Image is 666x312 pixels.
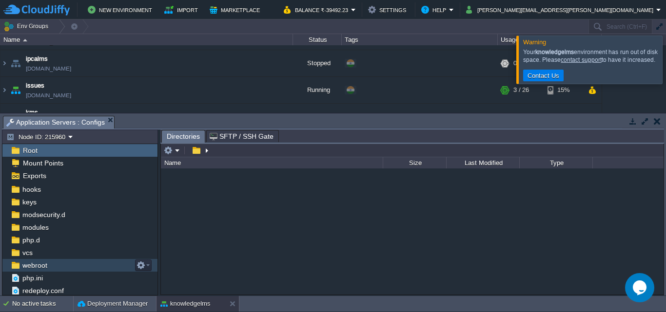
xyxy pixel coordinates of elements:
a: contact support [561,56,601,63]
img: AMDAwAAAACH5BAEAAAAALAAAAAABAAEAAAICRAEAOw== [9,50,22,76]
button: Contact Us [525,71,562,80]
div: 2 / 11 [513,104,529,130]
div: Stopped [293,50,342,76]
img: CloudJiffy [3,4,70,16]
button: knowledgelms [160,299,210,309]
img: AMDAwAAAACH5BAEAAAAALAAAAAABAAEAAAICRAEAOw== [0,77,8,103]
button: Marketplace [210,4,263,16]
a: webroot [20,261,49,270]
span: Application Servers : Configs [6,116,105,128]
div: Running [293,77,342,103]
div: Status [294,34,341,45]
div: 25% [548,104,579,130]
input: Click to enter the path [161,144,664,157]
img: AMDAwAAAACH5BAEAAAAALAAAAAABAAEAAAICRAEAOw== [9,104,22,130]
button: Env Groups [3,19,52,33]
a: Mount Points [21,159,65,167]
button: Import [164,4,201,16]
button: Settings [368,4,409,16]
div: Last Modified [447,157,519,168]
a: vcs [20,248,34,257]
button: Deployment Manager [78,299,148,309]
a: keys [20,198,38,206]
a: Root [21,146,39,155]
a: redeploy.conf [20,286,65,295]
span: Warning [523,38,546,46]
button: Help [421,4,449,16]
div: Your environment has run out of disk space. Please to have it increased. [523,48,660,64]
div: 0 / 22 [513,50,529,76]
div: Usage [498,34,601,45]
img: AMDAwAAAACH5BAEAAAAALAAAAAABAAEAAAICRAEAOw== [0,104,8,130]
a: hooks [20,185,42,194]
b: knowledgelms [535,49,574,55]
div: No active tasks [12,296,73,312]
button: New Environment [88,4,155,16]
img: AMDAwAAAACH5BAEAAAAALAAAAAABAAEAAAICRAEAOw== [23,39,27,41]
iframe: chat widget [625,273,656,302]
div: Name [1,34,293,45]
div: Running [293,104,342,130]
div: Type [520,157,592,168]
a: modsecurity.d [20,210,67,219]
button: Balance ₹-39492.23 [284,4,351,16]
button: Node ID: 215960 [6,132,68,141]
img: AMDAwAAAACH5BAEAAAAALAAAAAABAAEAAAICRAEAOw== [9,77,22,103]
span: SFTP / SSH Gate [210,130,274,142]
a: Exports [21,171,48,180]
a: issues [26,81,44,91]
img: AMDAwAAAACH5BAEAAAAALAAAAAABAAEAAAICRAEAOw== [0,50,8,76]
div: Name [162,157,383,168]
div: Tags [342,34,497,45]
a: [DOMAIN_NAME] [26,91,71,100]
a: [DOMAIN_NAME] [26,64,71,73]
a: modules [20,223,50,232]
a: php.ini [20,274,44,282]
button: [PERSON_NAME][EMAIL_ADDRESS][PERSON_NAME][DOMAIN_NAME] [466,4,656,16]
div: 15% [548,77,579,103]
span: Directories [167,130,200,143]
a: kms [26,108,38,117]
a: php.d [20,236,41,244]
div: 3 / 26 [513,77,529,103]
a: ipcalms [26,54,48,64]
div: Size [384,157,446,168]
